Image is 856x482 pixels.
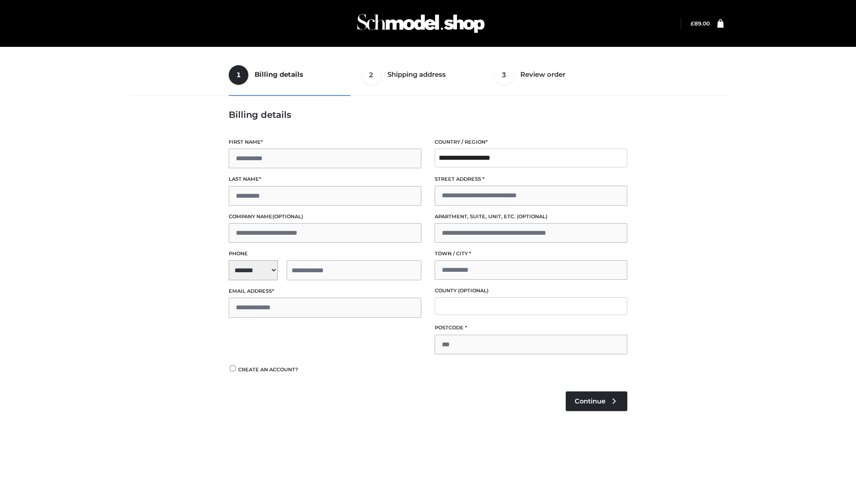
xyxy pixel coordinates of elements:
[435,175,627,183] label: Street address
[435,287,627,295] label: County
[229,249,421,258] label: Phone
[575,397,605,405] span: Continue
[229,212,421,221] label: Company name
[566,391,627,411] a: Continue
[435,324,627,332] label: Postcode
[517,213,547,220] span: (optional)
[229,287,421,295] label: Email address
[229,138,421,146] label: First name
[229,109,627,120] h3: Billing details
[272,213,303,220] span: (optional)
[691,20,710,27] bdi: 89.00
[435,138,627,146] label: Country / Region
[238,366,298,373] span: Create an account?
[354,6,488,41] img: Schmodel Admin 964
[458,287,489,294] span: (optional)
[691,20,694,27] span: £
[691,20,710,27] a: £89.00
[435,212,627,221] label: Apartment, suite, unit, etc.
[229,175,421,183] label: Last name
[435,249,627,258] label: Town / City
[229,366,237,371] input: Create an account?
